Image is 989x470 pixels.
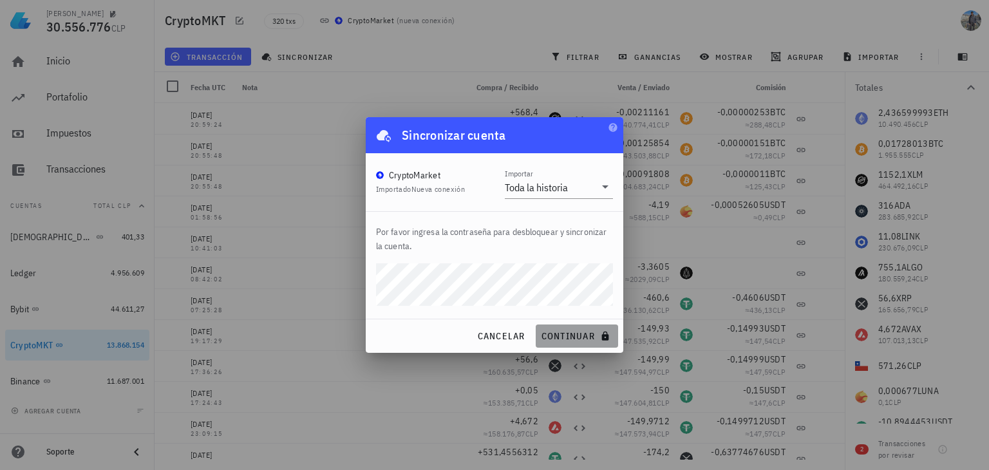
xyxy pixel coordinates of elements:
div: Toda la historia [505,181,568,194]
button: continuar [536,324,618,348]
img: CryptoMKT [376,171,384,179]
span: Nueva conexión [411,184,466,194]
div: ImportarToda la historia [505,176,613,198]
p: Por favor ingresa la contraseña para desbloquear y sincronizar la cuenta. [376,225,613,253]
div: CryptoMarket [389,169,440,182]
span: continuar [541,330,613,342]
button: cancelar [471,324,530,348]
div: Sincronizar cuenta [402,125,506,146]
span: Importado [376,184,465,194]
label: Importar [505,169,533,178]
span: cancelar [476,330,525,342]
